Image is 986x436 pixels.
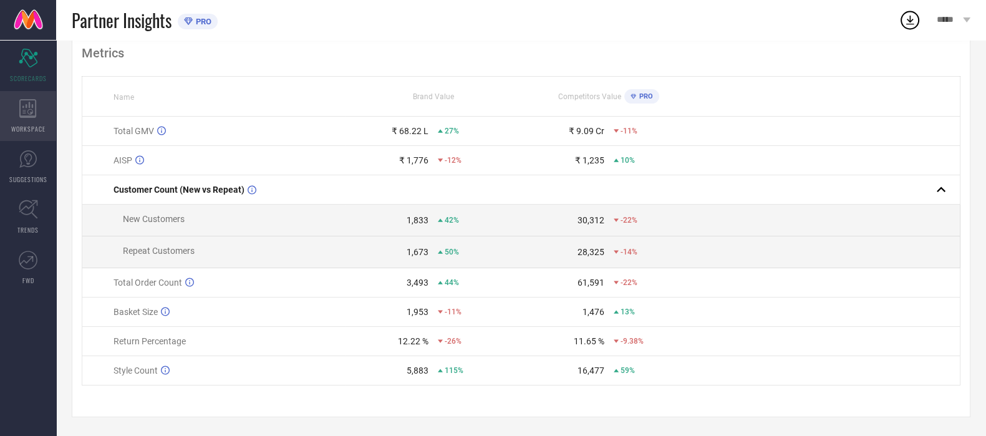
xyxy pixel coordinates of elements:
[582,307,604,317] div: 1,476
[558,92,621,101] span: Competitors Value
[636,92,653,100] span: PRO
[445,308,462,316] span: -11%
[413,92,454,101] span: Brand Value
[392,126,428,136] div: ₹ 68.22 L
[621,308,635,316] span: 13%
[72,7,172,33] span: Partner Insights
[17,225,39,235] span: TRENDS
[621,366,635,375] span: 59%
[114,307,158,317] span: Basket Size
[621,216,637,225] span: -22%
[621,337,644,346] span: -9.38%
[621,127,637,135] span: -11%
[445,156,462,165] span: -12%
[407,366,428,375] div: 5,883
[9,175,47,184] span: SUGGESTIONS
[578,247,604,257] div: 28,325
[193,17,211,26] span: PRO
[114,155,132,165] span: AISP
[578,278,604,288] div: 61,591
[123,214,185,224] span: New Customers
[22,276,34,285] span: FWD
[407,278,428,288] div: 3,493
[574,336,604,346] div: 11.65 %
[114,278,182,288] span: Total Order Count
[621,156,635,165] span: 10%
[445,127,459,135] span: 27%
[114,336,186,346] span: Return Percentage
[407,215,428,225] div: 1,833
[621,278,637,287] span: -22%
[407,307,428,317] div: 1,953
[445,278,459,287] span: 44%
[445,366,463,375] span: 115%
[114,93,134,102] span: Name
[445,337,462,346] span: -26%
[82,46,960,61] div: Metrics
[578,215,604,225] div: 30,312
[123,246,195,256] span: Repeat Customers
[11,124,46,133] span: WORKSPACE
[575,155,604,165] div: ₹ 1,235
[899,9,921,31] div: Open download list
[445,248,459,256] span: 50%
[398,336,428,346] div: 12.22 %
[10,74,47,83] span: SCORECARDS
[407,247,428,257] div: 1,673
[399,155,428,165] div: ₹ 1,776
[621,248,637,256] span: -14%
[569,126,604,136] div: ₹ 9.09 Cr
[445,216,459,225] span: 42%
[114,185,244,195] span: Customer Count (New vs Repeat)
[114,366,158,375] span: Style Count
[578,366,604,375] div: 16,477
[114,126,154,136] span: Total GMV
